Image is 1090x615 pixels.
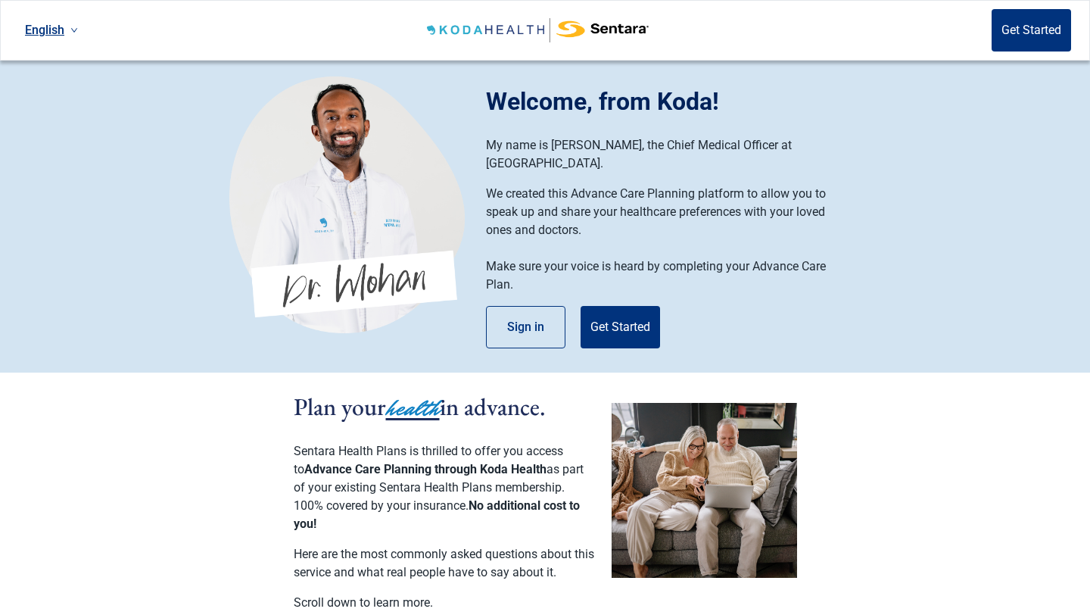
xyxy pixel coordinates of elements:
p: Scroll down to learn more. [294,594,596,612]
p: Here are the most commonly asked questions about this service and what real people have to say ab... [294,545,596,582]
a: Current language: English [19,17,84,42]
span: health [386,392,440,425]
p: My name is [PERSON_NAME], the Chief Medical Officer at [GEOGRAPHIC_DATA]. [486,136,846,173]
span: down [70,27,78,34]
span: in advance. [440,391,546,423]
div: Welcome, from Koda! [486,83,861,120]
p: We created this Advance Care Planning platform to allow you to speak up and share your healthcare... [486,185,846,239]
span: as part of your existing Sentara Health Plans membership. 100% covered by your insurance. [294,462,584,513]
button: Sign in [486,306,565,348]
img: Koda Health [427,18,648,42]
button: Get Started [581,306,660,348]
span: Advance Care Planning through Koda Health [304,462,547,476]
p: Make sure your voice is heard by completing your Advance Care Plan. [486,258,846,294]
span: Sentara Health Plans is thrilled to offer you access to [294,444,563,476]
img: planSectionCouple-CV0a0q8G.png [612,403,797,578]
span: Plan your [294,391,386,423]
button: Get Started [992,9,1071,52]
img: Koda Health [229,76,465,333]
